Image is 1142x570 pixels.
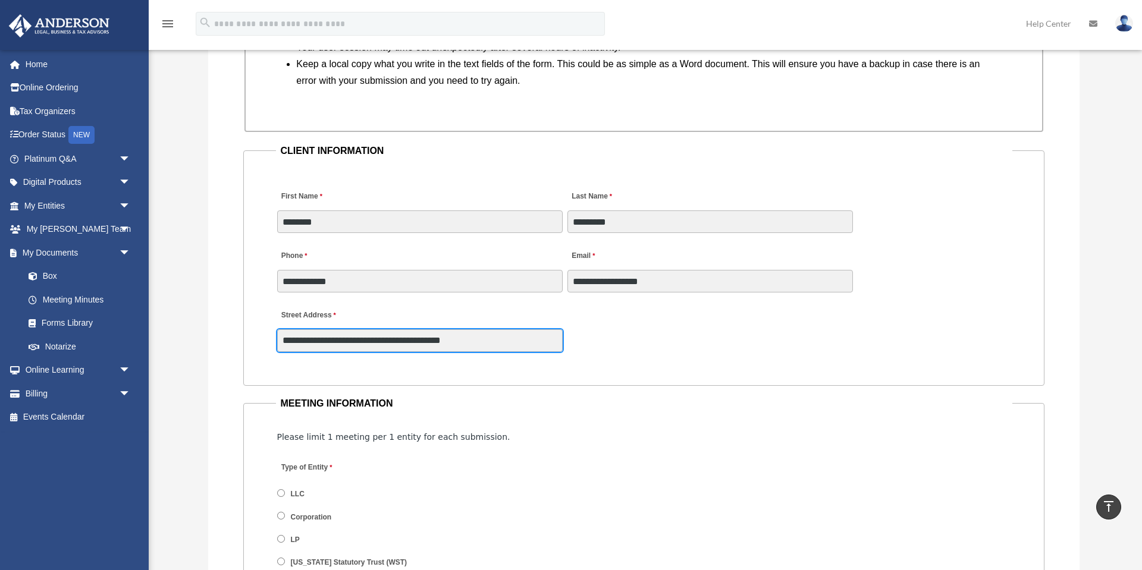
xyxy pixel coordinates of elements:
[277,307,390,323] label: Street Address
[567,189,615,205] label: Last Name
[276,395,1012,412] legend: MEETING INFORMATION
[119,241,143,265] span: arrow_drop_down
[8,171,149,194] a: Digital Productsarrow_drop_down
[287,512,336,522] label: Corporation
[287,489,309,500] label: LLC
[8,52,149,76] a: Home
[5,14,113,37] img: Anderson Advisors Platinum Portal
[1102,499,1116,514] i: vertical_align_top
[277,432,510,442] span: Please limit 1 meeting per 1 entity for each submission.
[17,264,149,288] a: Box
[277,189,325,205] label: First Name
[161,17,175,31] i: menu
[119,382,143,406] span: arrow_drop_down
[8,382,149,405] a: Billingarrow_drop_down
[287,558,412,568] label: [US_STATE] Statutory Trust (WST)
[8,147,149,171] a: Platinum Q&Aarrow_drop_down
[8,99,149,123] a: Tax Organizers
[8,123,149,147] a: Order StatusNEW
[119,171,143,195] span: arrow_drop_down
[8,241,149,264] a: My Documentsarrow_drop_down
[17,311,149,335] a: Forms Library
[119,218,143,242] span: arrow_drop_down
[296,56,1000,89] li: Keep a local copy what you write in the text fields of the form. This could be as simple as a Wor...
[161,21,175,31] a: menu
[68,126,95,144] div: NEW
[276,143,1012,159] legend: CLIENT INFORMATION
[119,358,143,383] span: arrow_drop_down
[8,194,149,218] a: My Entitiesarrow_drop_down
[8,76,149,100] a: Online Ordering
[8,218,149,241] a: My [PERSON_NAME] Teamarrow_drop_down
[1115,15,1133,32] img: User Pic
[119,194,143,218] span: arrow_drop_down
[287,535,305,546] label: LP
[119,147,143,171] span: arrow_drop_down
[567,248,598,264] label: Email
[8,358,149,382] a: Online Learningarrow_drop_down
[17,335,149,358] a: Notarize
[8,405,149,429] a: Events Calendar
[1096,495,1121,519] a: vertical_align_top
[277,459,390,475] label: Type of Entity
[17,288,143,311] a: Meeting Minutes
[277,248,310,264] label: Phone
[199,16,212,29] i: search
